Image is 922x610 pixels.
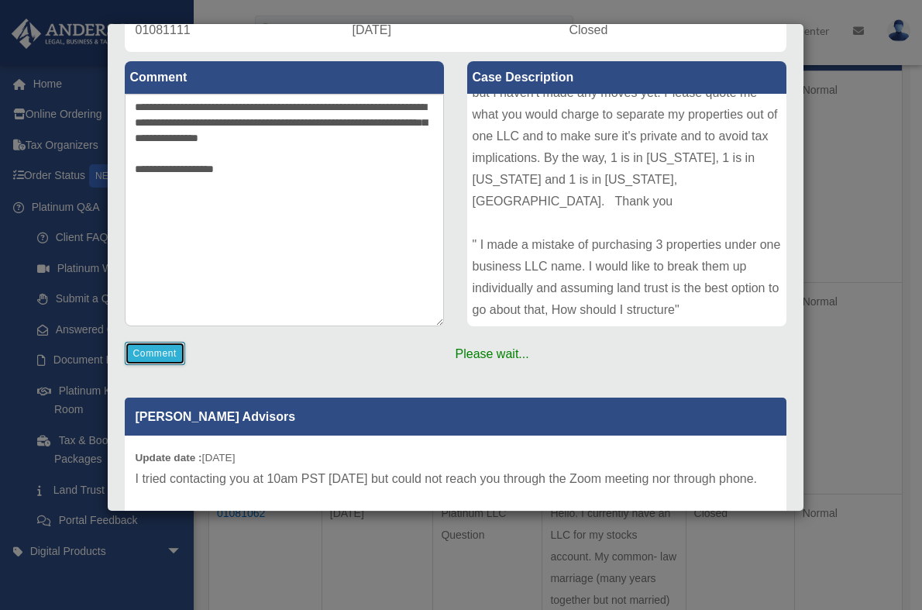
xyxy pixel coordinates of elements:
b: Update date : [136,452,202,464]
p: I tried contacting you at 10am PST [DATE] but could not reach you through the Zoom meeting nor th... [136,468,776,490]
span: Closed [569,23,608,36]
p: [PERSON_NAME] Advisors [125,398,786,436]
div: Hello, This was my previous question. Someone did answer but I haven't made any moves yet. Please... [467,94,786,326]
span: 01081111 [136,23,191,36]
label: Case Description [467,61,786,94]
label: Comment [125,61,444,94]
small: [DATE] [136,452,236,464]
span: [DATE] [353,23,391,36]
button: Comment [125,342,186,365]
